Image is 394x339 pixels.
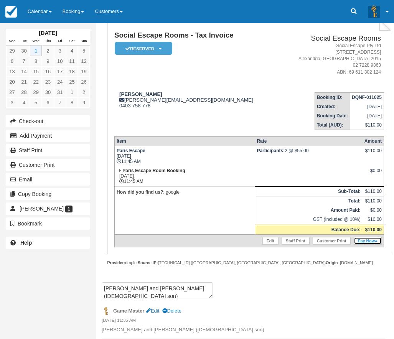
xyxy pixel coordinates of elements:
a: 30 [18,46,30,56]
td: [DATE] [350,111,384,120]
a: Staff Print [6,144,90,156]
div: droplet [TECHNICAL_ID] ([GEOGRAPHIC_DATA], [GEOGRAPHIC_DATA], [GEOGRAPHIC_DATA]) : [DOMAIN_NAME] [107,260,391,266]
div: $0.00 [364,168,382,179]
a: Delete [162,308,181,314]
a: Edit [146,308,159,314]
a: 29 [6,46,18,56]
button: Bookmark [6,217,90,230]
td: $110.00 [350,120,384,130]
strong: Origin [326,260,338,265]
a: 3 [54,46,66,56]
span: 1 [65,206,73,212]
th: Booking Date: [315,111,350,120]
th: Mon [6,37,18,46]
a: 26 [78,77,90,87]
em: [DATE] 11:35 AM [102,317,386,326]
a: 9 [78,97,90,108]
th: Amount [363,136,384,146]
td: [DATE] 11:45 AM [114,166,255,186]
a: 1 [30,46,42,56]
strong: How did you find us? [117,189,163,195]
h2: Social Escape Rooms [282,35,381,43]
button: Email [6,173,90,186]
strong: $110.00 [365,227,382,232]
a: 22 [30,77,42,87]
a: 4 [18,97,30,108]
a: 18 [66,66,78,77]
a: 17 [54,66,66,77]
p: : google [117,188,253,196]
th: Rate [255,136,362,146]
a: 4 [66,46,78,56]
a: 7 [18,56,30,66]
a: 28 [18,87,30,97]
td: [DATE] 11:45 AM [114,146,255,166]
th: Sub-Total: [255,186,362,196]
div: [PERSON_NAME][EMAIL_ADDRESS][DOMAIN_NAME] 0403 758 778 [114,91,279,109]
a: 25 [66,77,78,87]
th: Total: [255,196,362,206]
th: Wed [30,37,42,46]
th: Created: [315,102,350,111]
a: 5 [30,97,42,108]
strong: Paris Escape Room Booking [122,168,185,173]
a: 12 [78,56,90,66]
td: $110.00 [363,186,384,196]
a: 11 [66,56,78,66]
address: Social Escape Pty Ltd [STREET_ADDRESS] Alexandria [GEOGRAPHIC_DATA] 2015 02 7228 9363 ABN: 69 611... [282,43,381,76]
strong: [DATE] [39,30,57,36]
strong: Source IP: [138,260,158,265]
a: Reserved [114,41,170,56]
a: 9 [42,56,54,66]
a: 15 [30,66,42,77]
a: Customer Print [6,159,90,171]
strong: Paris Escape [117,148,145,153]
a: 14 [18,66,30,77]
td: $0.00 [363,206,384,215]
a: 29 [30,87,42,97]
a: 31 [54,87,66,97]
a: 30 [42,87,54,97]
td: 2 @ $55.00 [255,146,362,166]
a: 19 [78,66,90,77]
a: 1 [66,87,78,97]
td: $10.00 [363,215,384,225]
button: Copy Booking [6,188,90,200]
b: Help [20,240,32,246]
a: 8 [30,56,42,66]
a: [PERSON_NAME] 1 [6,202,90,215]
a: 3 [6,97,18,108]
td: GST (Included @ 10%) [255,215,362,225]
td: $110.00 [363,196,384,206]
a: Help [6,237,90,249]
a: 6 [42,97,54,108]
th: Balance Due: [255,224,362,234]
th: Total (AUD): [315,120,350,130]
em: Reserved [115,42,172,55]
div: $110.00 [364,148,382,160]
a: 24 [54,77,66,87]
h1: Social Escape Rooms - Tax Invoice [114,31,279,39]
button: Check-out [6,115,90,127]
strong: Provider: [107,260,125,265]
th: Amount Paid: [255,206,362,215]
a: 5 [78,46,90,56]
strong: DQNF-011025 [352,95,382,100]
a: 2 [42,46,54,56]
a: 20 [6,77,18,87]
th: Sun [78,37,90,46]
a: 16 [42,66,54,77]
a: 7 [54,97,66,108]
button: Add Payment [6,130,90,142]
strong: Game Master [113,308,144,314]
span: [PERSON_NAME] [20,206,64,212]
td: [DATE] [350,102,384,111]
th: Sat [66,37,78,46]
strong: [PERSON_NAME] [119,91,162,97]
th: Fri [54,37,66,46]
a: 8 [66,97,78,108]
a: Pay Now [354,237,382,245]
a: Customer Print [313,237,351,245]
th: Tue [18,37,30,46]
th: Thu [42,37,54,46]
